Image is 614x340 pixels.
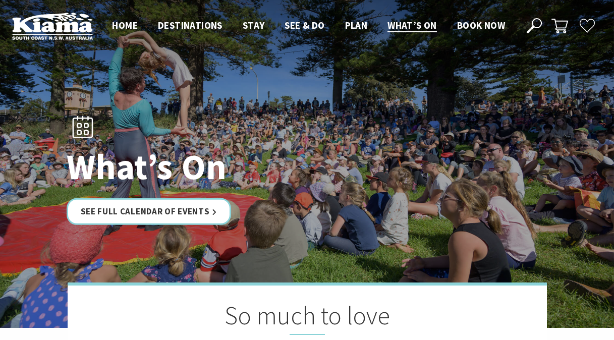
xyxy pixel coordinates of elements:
[285,19,324,31] span: See & Do
[345,19,368,31] span: Plan
[67,147,352,186] h1: What’s On
[158,19,222,31] span: Destinations
[457,19,505,31] span: Book now
[12,12,93,40] img: Kiama Logo
[243,19,265,31] span: Stay
[67,198,232,225] a: See Full Calendar of Events
[118,301,496,335] h2: So much to love
[112,19,138,31] span: Home
[387,19,437,31] span: What’s On
[102,18,515,34] nav: Main Menu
